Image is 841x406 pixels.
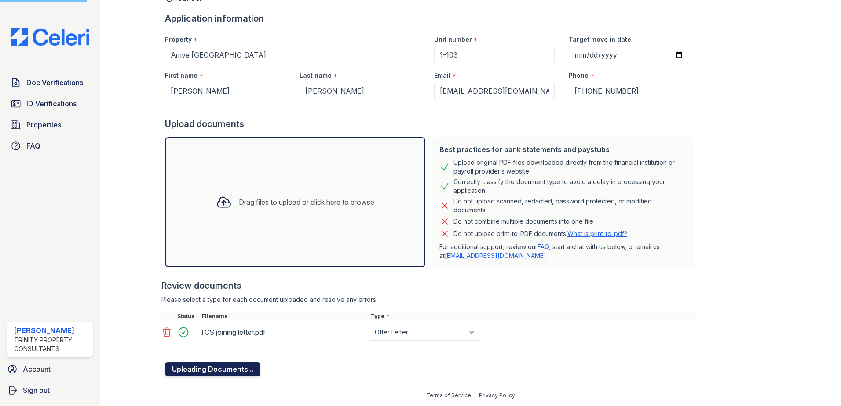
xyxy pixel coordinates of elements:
[200,325,366,339] div: TCS joining letter.pdf
[26,98,77,109] span: ID Verifications
[7,74,93,91] a: Doc Verifications
[453,158,686,176] div: Upload original PDF files downloaded directly from the financial institution or payroll provider’...
[4,360,96,378] a: Account
[569,35,631,44] label: Target move in date
[439,243,686,260] p: For additional support, review our , start a chat with us below, or email us at
[165,35,192,44] label: Property
[239,197,374,207] div: Drag files to upload or click here to browse
[474,392,476,399] div: |
[161,295,696,304] div: Please select a type for each document uploaded and resolve any errors.
[7,137,93,155] a: FAQ
[165,118,696,130] div: Upload documents
[7,116,93,134] a: Properties
[176,313,200,320] div: Status
[200,313,369,320] div: Filename
[369,313,696,320] div: Type
[453,197,686,214] div: Do not upload scanned, redacted, password protected, or modified documents.
[23,364,51,374] span: Account
[453,229,627,238] p: Do not upload print-to-PDF documents.
[26,141,40,151] span: FAQ
[439,144,686,155] div: Best practices for bank statements and paystubs
[434,35,472,44] label: Unit number
[567,230,627,237] a: What is print-to-pdf?
[14,325,89,336] div: [PERSON_NAME]
[165,362,260,376] button: Uploading Documents...
[538,243,549,250] a: FAQ
[300,71,332,80] label: Last name
[445,252,546,259] a: [EMAIL_ADDRESS][DOMAIN_NAME]
[165,71,197,80] label: First name
[26,120,61,130] span: Properties
[4,28,96,46] img: CE_Logo_Blue-a8612792a0a2168367f1c8372b55b34899dd931a85d93a1a3d3e32e68fde9ad4.png
[569,71,589,80] label: Phone
[161,279,696,292] div: Review documents
[453,178,686,195] div: Correctly classify the document type to avoid a delay in processing your application.
[479,392,515,399] a: Privacy Policy
[165,12,696,25] div: Application information
[26,77,83,88] span: Doc Verifications
[453,216,595,227] div: Do not combine multiple documents into one file.
[7,95,93,112] a: ID Verifications
[426,392,471,399] a: Terms of Service
[4,381,96,399] a: Sign out
[434,71,450,80] label: Email
[14,336,89,353] div: Trinity Property Consultants
[23,385,50,395] span: Sign out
